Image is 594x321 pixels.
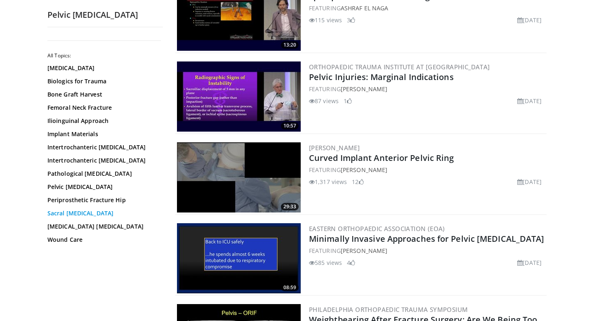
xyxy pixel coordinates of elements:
div: FEATURING [309,85,545,93]
li: 87 views [309,97,339,105]
a: [PERSON_NAME] [341,85,387,93]
a: [MEDICAL_DATA] [MEDICAL_DATA] [47,222,159,231]
a: 29:33 [177,142,301,212]
a: [PERSON_NAME] [341,247,387,255]
a: Intertrochanteric [MEDICAL_DATA] [47,143,159,151]
img: 0f0487d4-d359-4fea-8bdc-844a476eabac.300x170_q85_crop-smart_upscale.jpg [177,223,301,293]
a: Pelvic [MEDICAL_DATA] [47,183,159,191]
span: 29:33 [281,203,299,210]
a: Periprosthetic Fracture Hip [47,196,159,204]
a: [PERSON_NAME] [309,144,360,152]
div: FEATURING [309,165,545,174]
img: a0e4ee49-8d7c-463a-a2e5-be23b9145bb4.300x170_q85_crop-smart_upscale.jpg [177,142,301,212]
li: 12 [352,177,363,186]
h2: Pelvic [MEDICAL_DATA] [47,9,163,20]
a: Eastern Orthopaedic Association (EOA) [309,224,445,233]
li: 1 [344,97,352,105]
a: Bone Graft Harvest [47,90,159,99]
a: Intertrochanteric [MEDICAL_DATA] [47,156,159,165]
li: 4 [347,258,355,267]
li: [DATE] [517,97,542,105]
li: 3 [347,16,355,24]
a: Orthopaedic Trauma Institute at [GEOGRAPHIC_DATA] [309,63,490,71]
a: Pathological [MEDICAL_DATA] [47,170,159,178]
a: Ilioinguinal Approach [47,117,159,125]
a: 10:57 [177,61,301,132]
a: Biologics for Trauma [47,77,159,85]
a: [MEDICAL_DATA] [47,64,159,72]
li: 115 views [309,16,342,24]
a: Sacral [MEDICAL_DATA] [47,209,159,217]
div: FEATURING [309,4,545,12]
a: Wound Care [47,236,159,244]
li: [DATE] [517,177,542,186]
a: Ashraf El Naga [341,4,388,12]
a: Minimally Invasive Approaches for Pelvic [MEDICAL_DATA] [309,233,544,244]
span: 08:59 [281,284,299,291]
a: Curved Implant Anterior Pelvic Ring [309,152,454,163]
img: 52bad80e-dea0-4b09-a043-fc472fee7990.300x170_q85_crop-smart_upscale.jpg [177,61,301,132]
a: Implant Materials [47,130,159,138]
a: Philadelphia Orthopaedic Trauma Symposium [309,305,468,314]
li: [DATE] [517,258,542,267]
div: FEATURING [309,246,545,255]
a: Femoral Neck Fracture [47,104,159,112]
span: 10:57 [281,122,299,130]
span: 13:20 [281,41,299,49]
li: [DATE] [517,16,542,24]
li: 1,317 views [309,177,347,186]
li: 585 views [309,258,342,267]
a: 08:59 [177,223,301,293]
a: [PERSON_NAME] [341,166,387,174]
a: Pelvic Injuries: Marginal Indications [309,71,454,83]
h2: All Topics: [47,52,161,59]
